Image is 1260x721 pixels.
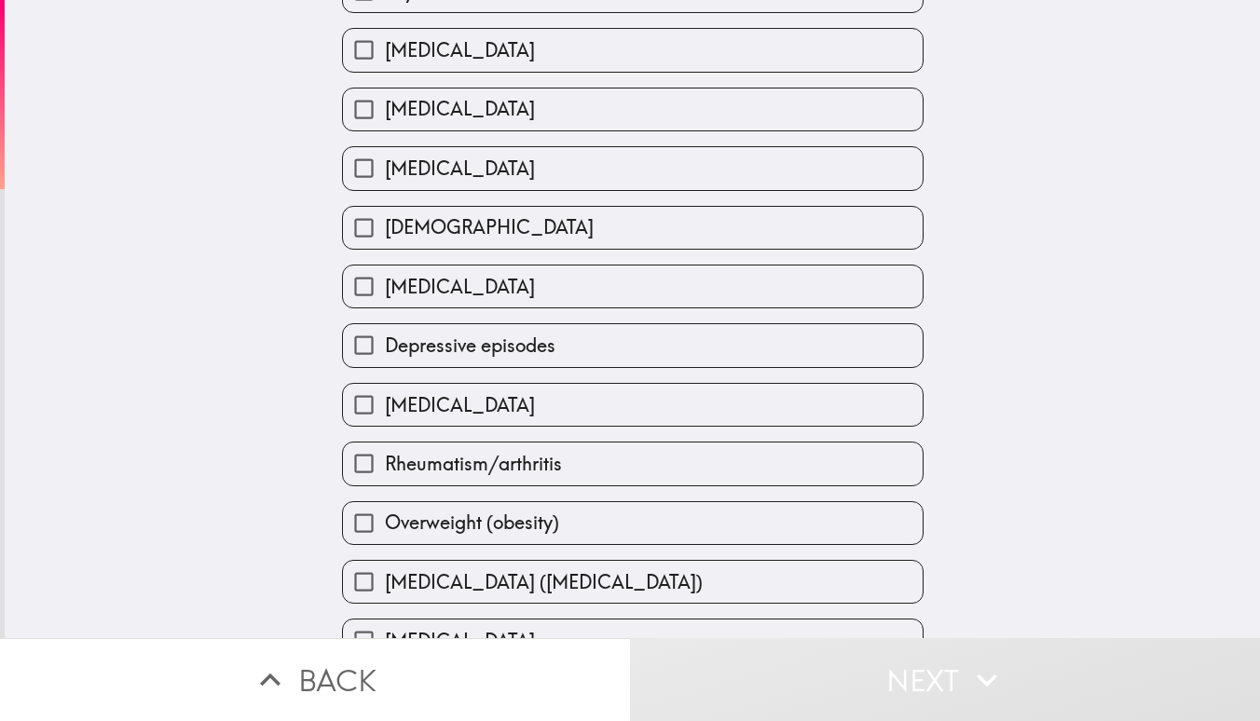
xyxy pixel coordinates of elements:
button: [DEMOGRAPHIC_DATA] [343,207,923,249]
button: [MEDICAL_DATA] [343,147,923,189]
button: [MEDICAL_DATA] [343,29,923,71]
span: [MEDICAL_DATA] [385,392,535,418]
button: Next [630,638,1260,721]
button: [MEDICAL_DATA] [343,88,923,130]
span: Rheumatism/arthritis [385,451,562,477]
span: [MEDICAL_DATA] ([MEDICAL_DATA]) [385,569,703,595]
span: [MEDICAL_DATA] [385,37,535,63]
span: [DEMOGRAPHIC_DATA] [385,214,594,240]
span: [MEDICAL_DATA] [385,96,535,122]
button: Rheumatism/arthritis [343,442,923,484]
span: [MEDICAL_DATA] [385,628,535,654]
button: [MEDICAL_DATA] ([MEDICAL_DATA]) [343,561,923,603]
span: [MEDICAL_DATA] [385,274,535,300]
button: [MEDICAL_DATA] [343,265,923,307]
span: [MEDICAL_DATA] [385,156,535,182]
button: [MEDICAL_DATA] [343,619,923,661]
button: Depressive episodes [343,324,923,366]
button: [MEDICAL_DATA] [343,384,923,426]
span: Overweight (obesity) [385,510,559,536]
span: Depressive episodes [385,333,555,359]
button: Overweight (obesity) [343,502,923,544]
